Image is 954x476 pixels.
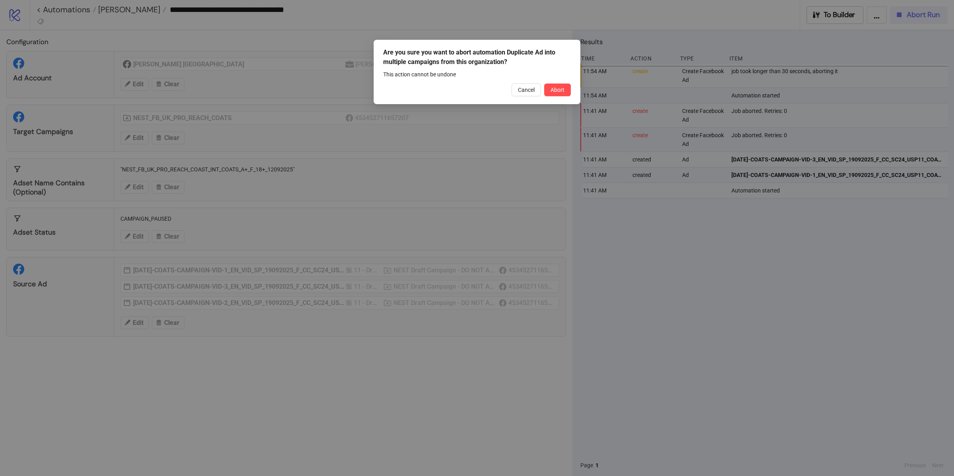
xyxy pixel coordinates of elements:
[383,48,571,67] div: Are you sure you want to abort automation Duplicate Ad into multiple campaigns from this organiza...
[518,87,535,93] span: Cancel
[544,84,571,96] button: Abort
[383,70,571,79] div: This action cannot be undone
[551,87,564,93] span: Abort
[512,84,541,96] button: Cancel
